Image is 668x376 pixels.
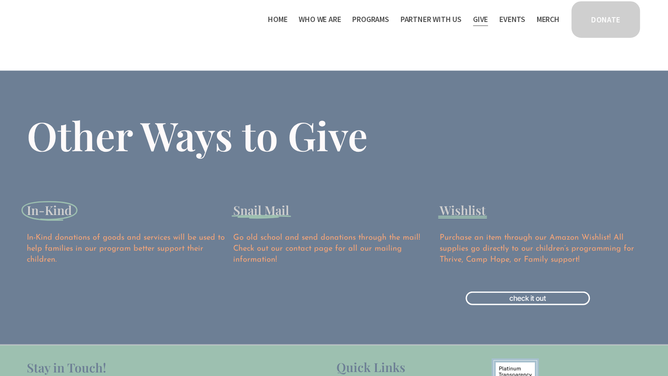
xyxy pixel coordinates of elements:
[299,13,341,26] span: Who We Are
[466,292,590,305] a: check it out
[499,12,525,26] a: Events
[473,12,488,26] a: Give
[440,233,641,266] p: Purchase an item through our Amazon Wishlist! All supplies go directly to our children’s programm...
[537,12,560,26] a: Merch
[401,13,462,26] span: Partner With Us
[27,202,72,218] span: In-Kind
[336,359,405,375] span: Quick Links
[352,13,389,26] span: Programs
[27,109,368,161] span: Other Ways to Give
[299,12,341,26] a: folder dropdown
[440,202,486,218] span: Wishlist
[268,12,287,26] a: Home
[233,202,289,218] span: Snail Mail
[27,233,228,266] p: In-Kind donations of goods and services will be used to help families in our program better suppo...
[352,12,389,26] a: folder dropdown
[401,12,462,26] a: folder dropdown
[233,233,435,266] p: Go old school and send donations through the mail! Check out our contact page for all our mailing...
